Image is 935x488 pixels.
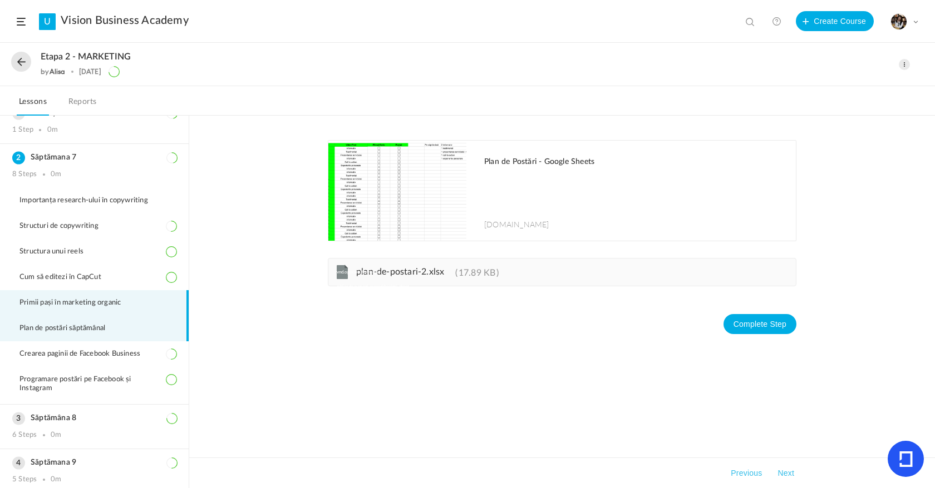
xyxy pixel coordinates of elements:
[50,67,66,76] a: Alisa
[12,475,37,484] div: 5 Steps
[41,68,65,76] div: by
[328,141,796,241] a: Plan de Postări - Google Sheets [DOMAIN_NAME]
[19,350,154,358] span: Crearea paginii de Facebook Business
[891,14,907,29] img: tempimagehs7pti.png
[729,466,764,480] button: Previous
[19,222,112,231] span: Structuri de copywriting
[19,273,115,282] span: Cum să editezi în CapCut
[12,431,37,440] div: 6 Steps
[19,247,97,256] span: Structura unui reels
[17,94,49,116] a: Lessons
[12,153,176,162] h3: Săptămana 7
[356,267,444,276] span: plan-de-postari-2.xlsx
[12,126,33,135] div: 1 Step
[484,218,549,230] span: [DOMAIN_NAME]
[796,11,874,31] button: Create Course
[455,268,499,277] span: 17.89 KB
[12,458,176,467] h3: Săptămana 9
[19,298,135,307] span: Primii pași în marketing organic
[12,414,176,423] h3: Săptămâna 8
[484,157,785,167] h1: Plan de Postări - Google Sheets
[41,52,131,62] span: Etapa 2 - MARKETING
[61,14,189,27] a: Vision Business Academy
[39,13,56,30] a: U
[775,466,796,480] button: Next
[19,324,119,333] span: Plan de postări săptămânal
[724,314,796,334] button: Complete Step
[51,170,61,179] div: 0m
[12,170,37,179] div: 8 Steps
[328,141,466,241] img: AHkbwyJ9kou6j8VxhJKe5CpQgPN_Ae2mFcgIDLLvw3ZNCGwUFmdHPmuLtXFNSqIYlcDvpSQG0ZPpQnqYQOamF7fHuSEy8Oyk3...
[66,94,99,116] a: Reports
[79,68,101,76] div: [DATE]
[51,475,61,484] div: 0m
[19,196,162,205] span: Importanța research-ului în copywriting
[19,375,176,393] span: Programare postări pe Facebook și Instagram
[51,431,61,440] div: 0m
[47,126,58,135] div: 0m
[337,265,348,294] cite: vnd.openxmlformats-officedocument.spreadsheetml.sheet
